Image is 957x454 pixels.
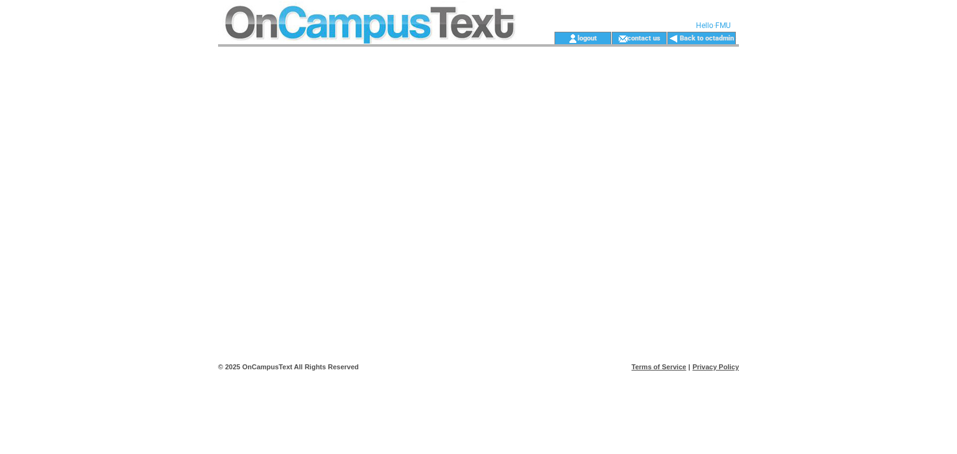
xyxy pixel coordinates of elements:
[680,34,734,42] a: Back to octadmin
[568,34,578,44] img: account_icon.gif
[632,363,687,371] a: Terms of Service
[692,363,739,371] a: Privacy Policy
[696,21,731,30] span: Hello FMU
[688,363,690,371] span: |
[578,34,597,42] a: logout
[669,34,678,44] img: backArrow.gif
[218,363,359,371] span: © 2025 OnCampusText All Rights Reserved
[618,34,627,44] img: contact_us_icon.gif
[627,34,660,42] a: contact us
